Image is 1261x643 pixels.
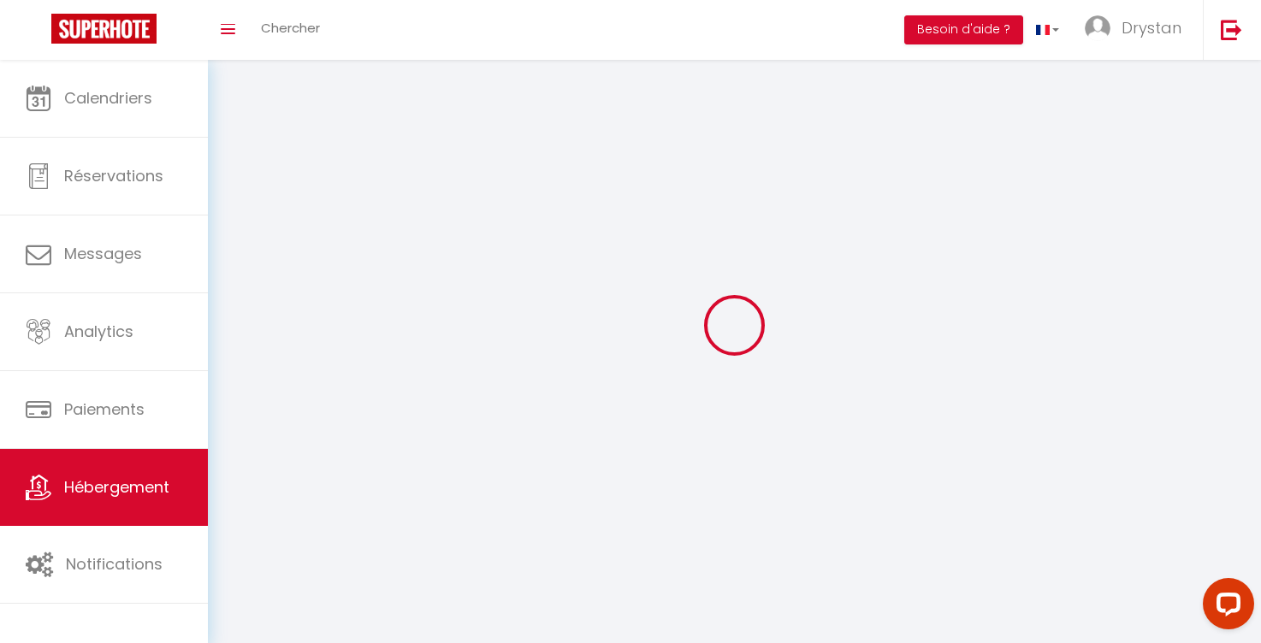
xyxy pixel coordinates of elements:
[51,14,157,44] img: Super Booking
[1085,15,1110,41] img: ...
[904,15,1023,44] button: Besoin d'aide ?
[1189,571,1261,643] iframe: LiveChat chat widget
[64,87,152,109] span: Calendriers
[64,398,145,420] span: Paiements
[261,19,320,37] span: Chercher
[64,476,169,498] span: Hébergement
[64,243,142,264] span: Messages
[1221,19,1242,40] img: logout
[64,321,133,342] span: Analytics
[64,165,163,186] span: Réservations
[66,553,163,575] span: Notifications
[1122,17,1181,38] span: Drystan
